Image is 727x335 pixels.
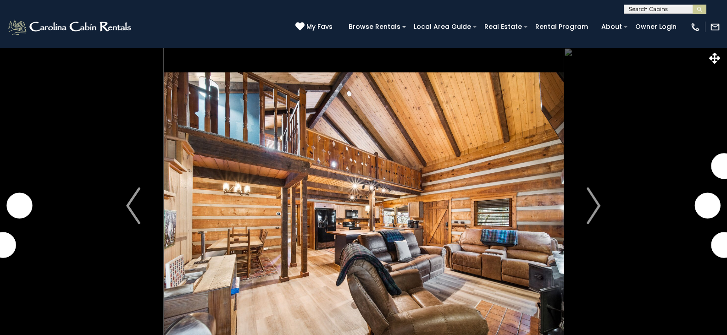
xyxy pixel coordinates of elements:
a: Real Estate [480,20,527,34]
img: arrow [587,187,600,224]
img: White-1-2.png [7,18,134,36]
img: phone-regular-white.png [690,22,700,32]
span: My Favs [306,22,333,32]
a: Owner Login [631,20,681,34]
a: About [597,20,627,34]
a: My Favs [295,22,335,32]
a: Local Area Guide [409,20,476,34]
img: arrow [126,187,140,224]
a: Browse Rentals [344,20,405,34]
a: Rental Program [531,20,593,34]
img: mail-regular-white.png [710,22,720,32]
